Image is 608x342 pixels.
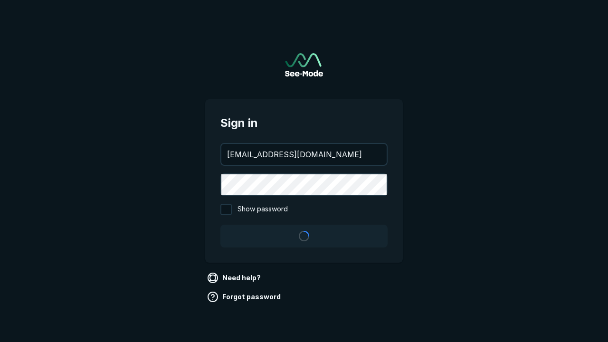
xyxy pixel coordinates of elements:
a: Go to sign in [285,53,323,76]
a: Forgot password [205,289,285,304]
span: Show password [237,204,288,215]
span: Sign in [220,114,388,132]
img: See-Mode Logo [285,53,323,76]
a: Need help? [205,270,265,285]
input: your@email.com [221,144,387,165]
